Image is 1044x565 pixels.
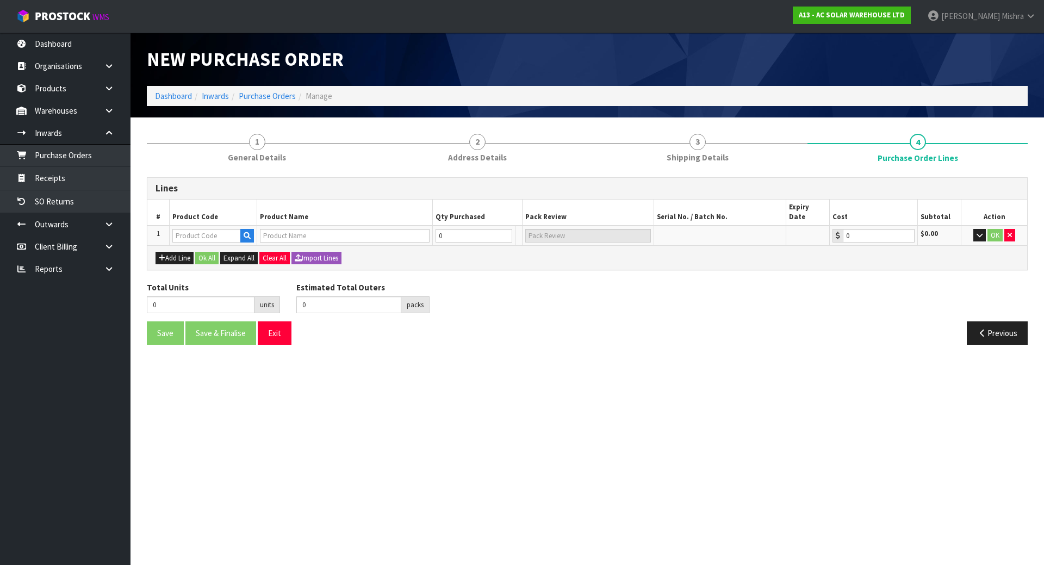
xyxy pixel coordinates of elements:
button: Exit [258,321,291,345]
button: Import Lines [291,252,341,265]
span: Expand All [223,253,254,263]
a: A13 - AC SOLAR WAREHOUSE LTD [793,7,911,24]
span: New Purchase Order [147,47,344,71]
span: Mishra [1002,11,1024,21]
button: Previous [967,321,1028,345]
th: Product Name [257,200,432,226]
span: 1 [157,229,160,238]
th: Action [961,200,1027,226]
button: OK [987,229,1003,242]
input: Total Units [147,296,254,313]
th: Product Code [169,200,257,226]
span: Address Details [448,152,507,163]
div: units [254,296,280,314]
button: Expand All [220,252,258,265]
a: Inwards [202,91,229,101]
button: Ok All [195,252,219,265]
h3: Lines [156,183,1019,194]
input: Unit Qty [436,229,513,243]
input: Cost [843,229,914,243]
img: cube-alt.png [16,9,30,23]
input: Pack Review [525,229,651,243]
strong: $0.00 [921,229,938,238]
span: 3 [689,134,706,150]
a: Purchase Orders [239,91,296,101]
th: Serial No. / Batch No. [654,200,786,226]
span: ProStock [35,9,90,23]
label: Total Units [147,282,189,293]
small: WMS [92,12,109,22]
strong: A13 - AC SOLAR WAREHOUSE LTD [799,10,905,20]
input: Product Code [172,229,241,243]
th: Qty Purchased [432,200,523,226]
label: Estimated Total Outers [296,282,385,293]
div: packs [401,296,430,314]
span: General Details [228,152,286,163]
span: Purchase Order Lines [147,169,1028,353]
button: Save [147,321,184,345]
th: Cost [830,200,917,226]
th: Subtotal [917,200,961,226]
button: Add Line [156,252,194,265]
span: 1 [249,134,265,150]
span: Shipping Details [667,152,729,163]
th: # [147,200,169,226]
th: Pack Review [523,200,654,226]
th: Expiry Date [786,200,830,226]
span: 2 [469,134,486,150]
button: Save & Finalise [185,321,256,345]
input: Estimated Total Outers [296,296,401,313]
button: Clear All [259,252,290,265]
span: 4 [910,134,926,150]
input: Product Name [260,229,429,243]
span: Purchase Order Lines [878,152,958,164]
span: [PERSON_NAME] [941,11,1000,21]
a: Dashboard [155,91,192,101]
span: Manage [306,91,332,101]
